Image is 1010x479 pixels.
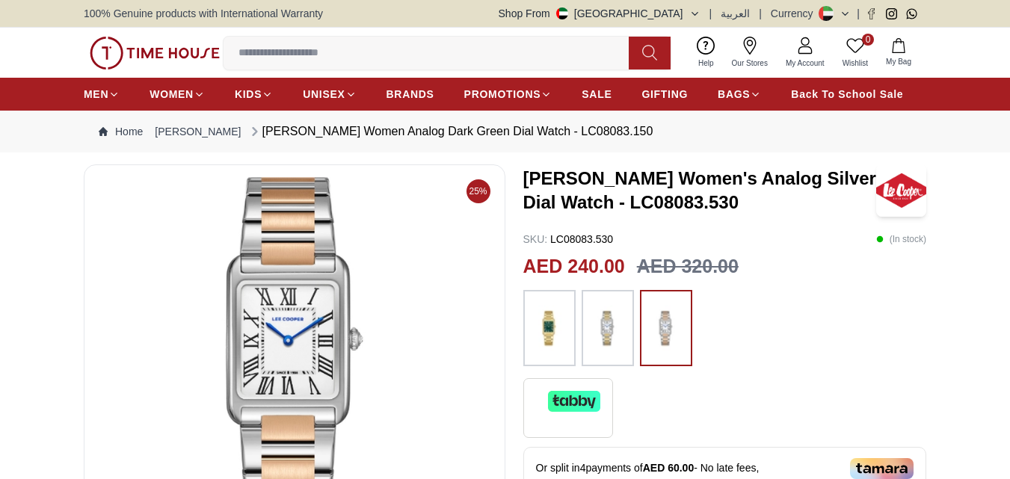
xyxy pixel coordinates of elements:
img: Tamara [850,458,914,479]
span: Help [692,58,720,69]
span: MEN [84,87,108,102]
span: 0 [862,34,874,46]
h3: AED 320.00 [637,253,739,281]
a: KIDS [235,81,273,108]
a: PROMOTIONS [464,81,552,108]
p: ( In stock ) [876,232,926,247]
span: BRANDS [387,87,434,102]
span: GIFTING [641,87,688,102]
a: [PERSON_NAME] [155,124,241,139]
a: WOMEN [150,81,205,108]
a: BRANDS [387,81,434,108]
a: Back To School Sale [791,81,903,108]
p: LC08083.530 [523,232,614,247]
a: BAGS [718,81,761,108]
span: BAGS [718,87,750,102]
img: Lee Cooper Women's Analog Silver Dial Watch - LC08083.530 [876,164,926,217]
span: AED 60.00 [643,462,694,474]
a: Instagram [886,8,897,19]
div: [PERSON_NAME] Women Analog Dark Green Dial Watch - LC08083.150 [247,123,653,140]
a: Our Stores [723,34,777,72]
span: My Account [780,58,831,69]
h2: AED 240.00 [523,253,625,281]
a: Home [99,124,143,139]
span: SKU : [523,233,548,245]
div: Currency [771,6,819,21]
a: Facebook [866,8,877,19]
img: United Arab Emirates [556,7,568,19]
img: ... [531,297,568,359]
a: MEN [84,81,120,108]
a: SALE [582,81,612,108]
button: العربية [721,6,750,21]
span: Our Stores [726,58,774,69]
img: ... [90,37,220,69]
span: My Bag [880,56,917,67]
span: PROMOTIONS [464,87,541,102]
span: WOMEN [150,87,194,102]
h3: [PERSON_NAME] Women's Analog Silver Dial Watch - LC08083.530 [523,167,877,214]
button: My Bag [877,35,920,70]
span: Back To School Sale [791,87,903,102]
button: Shop From[GEOGRAPHIC_DATA] [499,6,700,21]
a: Whatsapp [906,8,917,19]
span: | [857,6,860,21]
span: 25% [466,179,490,203]
nav: Breadcrumb [84,111,926,152]
a: Help [689,34,723,72]
span: UNISEX [303,87,345,102]
a: GIFTING [641,81,688,108]
span: KIDS [235,87,262,102]
span: 100% Genuine products with International Warranty [84,6,323,21]
img: ... [589,297,626,359]
span: | [709,6,712,21]
img: ... [647,297,685,359]
span: Wishlist [837,58,874,69]
span: | [759,6,762,21]
a: UNISEX [303,81,356,108]
span: SALE [582,87,612,102]
a: 0Wishlist [834,34,877,72]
